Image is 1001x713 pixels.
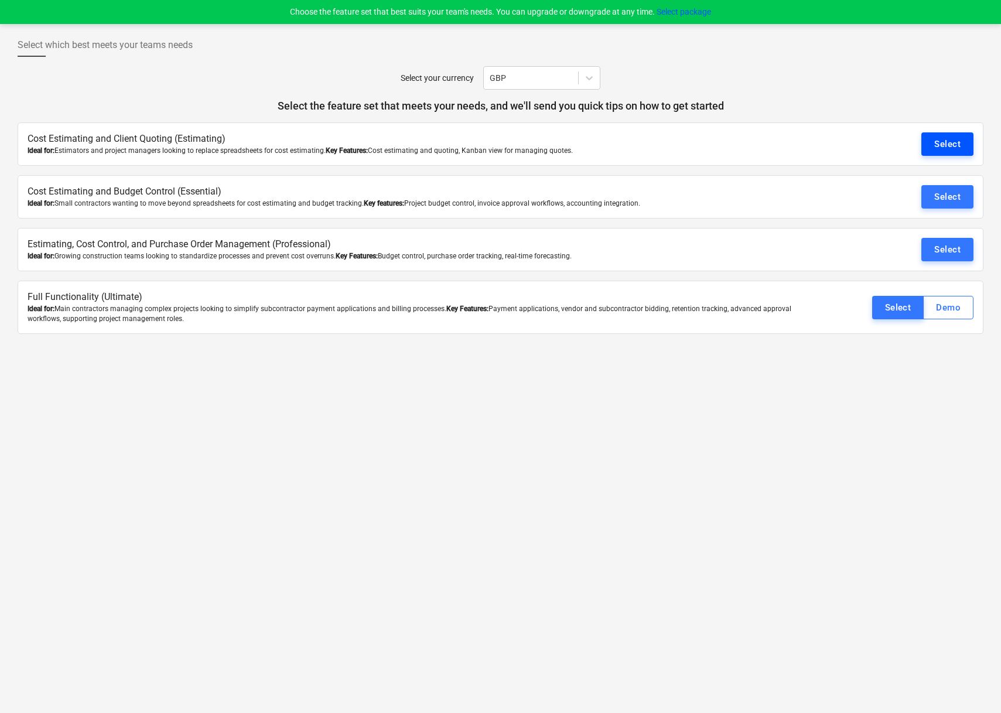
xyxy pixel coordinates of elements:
p: Full Functionality (Ultimate) [28,291,816,304]
div: Growing construction teams looking to standardize processes and prevent cost overruns. Budget con... [28,251,816,261]
b: Ideal for: [28,305,54,313]
b: Key Features: [326,146,368,155]
p: Select the feature set that meets your needs, and we'll send you quick tips on how to get started [18,99,983,113]
button: Select package [657,6,711,18]
div: Select [885,300,911,315]
div: Select [934,242,961,257]
p: Cost Estimating and Client Quoting (Estimating) [28,132,816,146]
div: Select [934,189,961,204]
button: Select [921,185,973,209]
button: Select [921,238,973,261]
b: Ideal for: [28,199,54,207]
div: Estimators and project managers looking to replace spreadsheets for cost estimating. Cost estimat... [28,146,816,156]
div: Demo [936,300,961,315]
button: Select [872,296,924,319]
b: Key features: [364,199,404,207]
div: Small contractors wanting to move beyond spreadsheets for cost estimating and budget tracking. Pr... [28,199,816,209]
b: Ideal for: [28,252,54,260]
b: Key Features: [446,305,488,313]
button: Select [921,132,973,156]
iframe: Chat Widget [942,657,1001,713]
b: Ideal for: [28,146,54,155]
p: Cost Estimating and Budget Control (Essential) [28,185,816,199]
button: Demo [923,296,973,319]
b: Key Features: [336,252,378,260]
div: Select [934,137,961,152]
div: Main contractors managing complex projects looking to simplify subcontractor payment applications... [28,304,816,324]
p: Choose the feature set that best suits your team's needs. You can upgrade or downgrade at any time. [290,6,711,18]
p: Select your currency [401,72,474,84]
p: Estimating, Cost Control, and Purchase Order Management (Professional) [28,238,816,251]
span: Select which best meets your teams needs [18,38,193,52]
